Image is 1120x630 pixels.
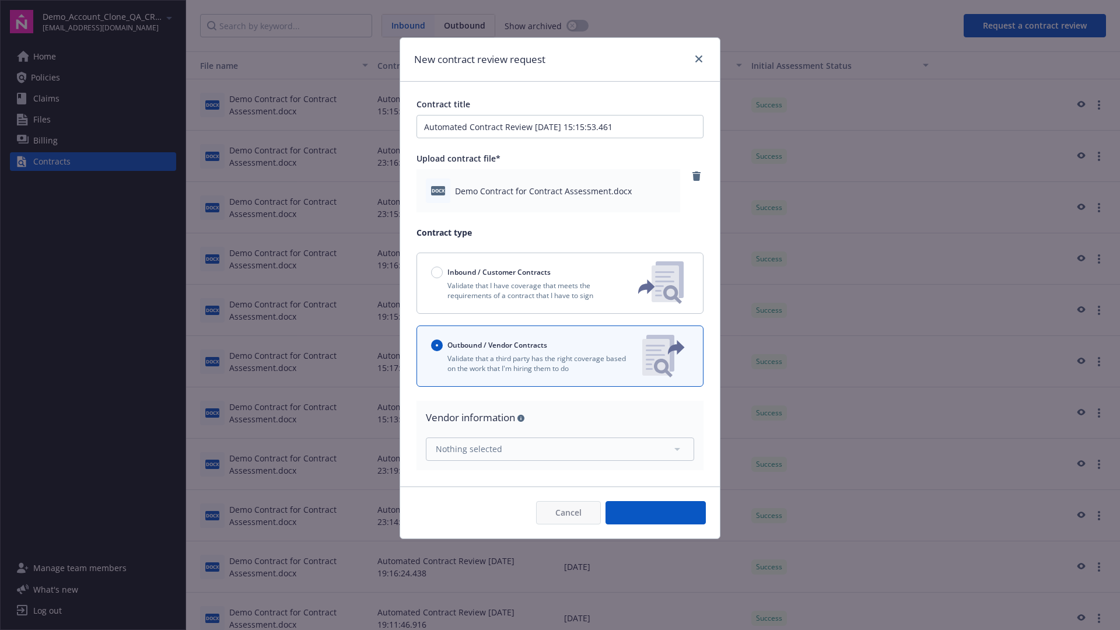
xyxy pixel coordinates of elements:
[431,281,619,300] p: Validate that I have coverage that meets the requirements of a contract that I have to sign
[625,507,687,518] span: Submit request
[431,186,445,195] span: docx
[414,52,545,67] h1: New contract review request
[605,501,706,524] button: Submit request
[416,153,501,164] span: Upload contract file*
[692,52,706,66] a: close
[416,99,470,110] span: Contract title
[416,325,703,387] button: Outbound / Vendor ContractsValidate that a third party has the right coverage based on the work t...
[689,169,703,183] a: remove
[536,501,601,524] button: Cancel
[426,437,694,461] button: Nothing selected
[455,185,632,197] span: Demo Contract for Contract Assessment.docx
[555,507,582,518] span: Cancel
[431,267,443,278] input: Inbound / Customer Contracts
[431,339,443,351] input: Outbound / Vendor Contracts
[426,410,694,425] div: Vendor information
[416,115,703,138] input: Enter a title for this contract
[431,353,633,373] p: Validate that a third party has the right coverage based on the work that I'm hiring them to do
[436,443,502,455] span: Nothing selected
[447,267,551,277] span: Inbound / Customer Contracts
[416,253,703,314] button: Inbound / Customer ContractsValidate that I have coverage that meets the requirements of a contra...
[447,340,547,350] span: Outbound / Vendor Contracts
[416,226,703,239] p: Contract type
